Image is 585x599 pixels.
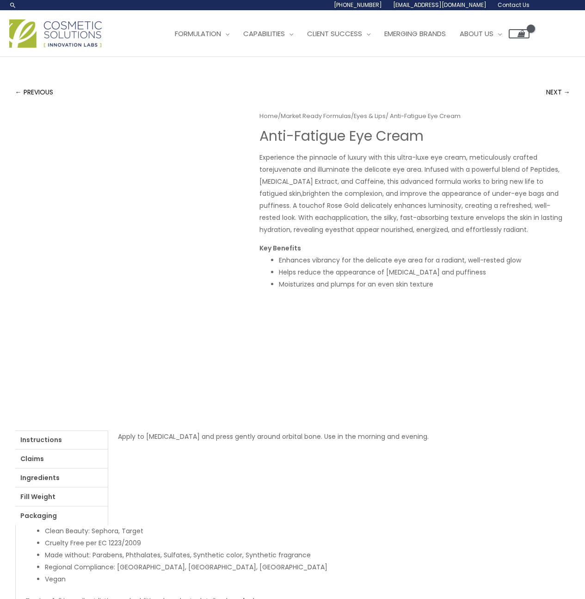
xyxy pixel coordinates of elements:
[259,153,537,174] span: Experience the pinnacle of luxury with this ultra-luxe eye cream, meticulously crafted to
[279,266,570,278] li: Helps reduce the appearance of [MEDICAL_DATA] and puffiness
[45,537,468,549] li: Cruelty Free per EC 1223/2009
[259,112,278,120] a: Home
[45,549,468,561] li: Made without: Parabens, Phthalates, Sulfates, Synthetic color, Synthetic fragrance​
[460,29,493,38] span: About Us
[334,1,382,9] span: [PHONE_NUMBER]
[259,189,559,210] span: brighten the complexion, and improve the appearance of under-eye bags and puffiness. A touch
[45,525,468,537] li: Clean Beauty: Sephora, Target
[9,1,17,9] a: Search icon link
[259,111,570,122] nav: Breadcrumb
[168,20,236,48] a: Formulation
[259,128,570,144] h1: Anti-Fatigue Eye Cream
[243,29,285,38] span: Capabilities
[300,20,377,48] a: Client Success
[281,112,351,120] a: Market Ready Formulas
[15,449,108,468] a: Claims
[266,165,560,174] span: rejuvenate and illuminate the delicate eye area. Infused with a powerful blend of Peptides,
[15,506,108,525] a: Packaging
[259,201,550,222] span: of Rose Gold delicately enhances luminosity, creating a refreshed, well-rested look. With each
[377,20,453,48] a: Emerging Brands
[354,112,386,120] a: Eyes & Lips
[393,1,486,9] span: [EMAIL_ADDRESS][DOMAIN_NAME]
[118,431,560,443] p: Apply to [MEDICAL_DATA] and press gently around orbital bone. Use in the morning and evening.
[384,29,446,38] span: Emerging Brands
[15,111,237,398] img: Anti Fatigue Eye Cream
[175,29,221,38] span: Formulation
[307,29,362,38] span: Client Success
[259,213,562,234] span: application, the silky, fast-absorbing texture envelops the skin in lasting hydration, revealing ...
[15,468,108,487] a: Ingredients
[509,29,530,38] a: View Shopping Cart, empty
[45,573,468,585] li: Vegan
[15,431,108,449] a: Instructions
[279,254,570,266] li: Enhances vibrancy for the delicate eye area for a radiant, well-rested glow
[161,20,530,48] nav: Site Navigation
[236,20,300,48] a: Capabilities
[546,83,570,101] a: NEXT →
[45,561,468,573] li: Regional Compliance: [GEOGRAPHIC_DATA], [GEOGRAPHIC_DATA], [GEOGRAPHIC_DATA]​
[498,1,530,9] span: Contact Us
[15,83,53,101] a: ← PREVIOUS
[340,225,528,234] span: that appear nourished, energized, and effortlessly radiant.
[279,278,570,290] li: Moisturizes and plumps for an even skin texture
[259,177,543,198] span: [MEDICAL_DATA] Extract, and Caffeine, this advanced formula works to bring new life to fatigued s...
[9,19,102,48] img: Cosmetic Solutions Logo
[453,20,509,48] a: About Us
[259,243,301,253] strong: Key Benefits
[15,487,108,506] a: Fill Weight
